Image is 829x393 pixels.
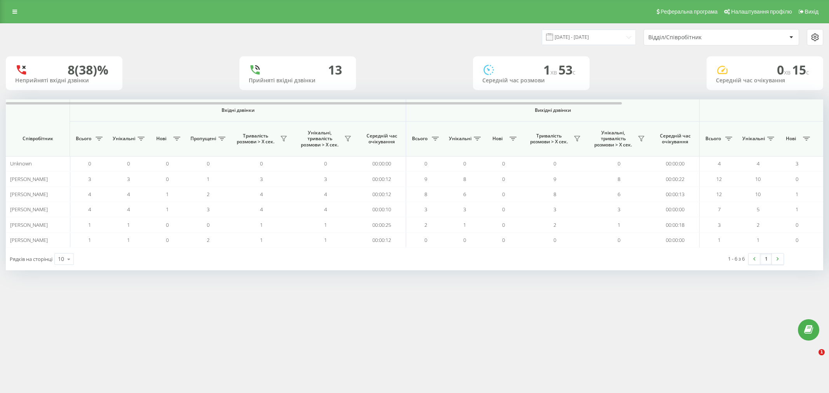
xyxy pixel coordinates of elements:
span: Унікальні, тривалість розмови > Х сек. [591,130,635,148]
span: 0 [127,160,130,167]
span: 4 [88,191,91,198]
td: 00:00:00 [358,156,406,171]
span: 2 [424,221,427,228]
span: 7 [718,206,721,213]
span: 12 [716,191,722,198]
span: 3 [127,176,130,183]
span: [PERSON_NAME] [10,176,48,183]
span: 4 [718,160,721,167]
span: Рядків на сторінці [10,256,52,263]
span: c [572,68,576,77]
span: 0 [618,236,620,243]
span: 0 [166,160,169,167]
span: 4 [127,191,130,198]
span: хв [784,68,792,77]
td: 00:00:00 [651,156,700,171]
a: 1 [760,254,772,264]
span: 3 [463,206,466,213]
span: 6 [618,191,620,198]
span: 3 [88,176,91,183]
span: [PERSON_NAME] [10,191,48,198]
span: Середній час очікування [657,133,693,145]
span: 2 [757,221,759,228]
span: 8 [618,176,620,183]
span: 0 [502,236,505,243]
span: 2 [553,221,556,228]
div: Середній час очікування [716,77,814,84]
span: 8 [463,176,466,183]
span: 4 [88,206,91,213]
span: 3 [324,176,327,183]
td: 00:00:22 [651,171,700,186]
div: Середній час розмови [482,77,580,84]
span: 0 [424,236,427,243]
span: 0 [618,160,620,167]
td: 00:00:00 [651,202,700,217]
span: 4 [127,206,130,213]
div: Неприйняті вхідні дзвінки [15,77,113,84]
span: 1 [463,221,466,228]
span: 1 [207,176,209,183]
div: Відділ/Співробітник [648,34,741,41]
span: [PERSON_NAME] [10,221,48,228]
span: 10 [755,176,761,183]
span: 0 [796,176,798,183]
span: 3 [207,206,209,213]
span: 0 [324,160,327,167]
span: 1 [324,221,327,228]
span: Вхідні дзвінки [90,107,386,113]
span: 0 [424,160,427,167]
span: Налаштування профілю [731,9,792,15]
span: [PERSON_NAME] [10,206,48,213]
span: 1 [618,221,620,228]
span: 0 [166,221,169,228]
span: Унікальні [113,136,135,142]
span: 0 [502,221,505,228]
span: 0 [463,236,466,243]
span: 12 [716,176,722,183]
span: Тривалість розмови > Х сек. [233,133,278,145]
div: 13 [328,63,342,77]
td: 00:00:18 [651,217,700,232]
span: 0 [166,176,169,183]
span: 5 [757,206,759,213]
span: Унікальні [742,136,765,142]
span: 0 [502,160,505,167]
span: 15 [792,61,809,78]
span: 3 [260,176,263,183]
span: 2 [207,236,209,243]
span: 1 [819,349,825,355]
span: 8 [424,191,427,198]
span: 1 [260,236,263,243]
iframe: Intercom live chat [803,349,821,368]
span: Нові [152,136,171,142]
span: 0 [502,191,505,198]
span: 2 [207,191,209,198]
span: 1 [796,206,798,213]
td: 00:00:10 [358,202,406,217]
span: 0 [88,160,91,167]
span: хв [550,68,558,77]
span: 0 [553,160,556,167]
span: Нові [488,136,507,142]
span: 4 [324,191,327,198]
span: 0 [777,61,792,78]
span: 3 [424,206,427,213]
span: Унікальні [449,136,471,142]
span: 1 [127,236,130,243]
td: 00:00:12 [358,233,406,248]
span: 0 [796,221,798,228]
span: 1 [166,191,169,198]
span: Unknown [10,160,32,167]
span: 1 [88,221,91,228]
span: c [806,68,809,77]
div: Прийняті вхідні дзвінки [249,77,347,84]
span: 0 [502,176,505,183]
span: 1 [718,236,721,243]
span: Всього [703,136,723,142]
span: 4 [757,160,759,167]
span: Співробітник [12,136,63,142]
span: 4 [260,191,263,198]
span: 0 [260,160,263,167]
span: 1 [796,191,798,198]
